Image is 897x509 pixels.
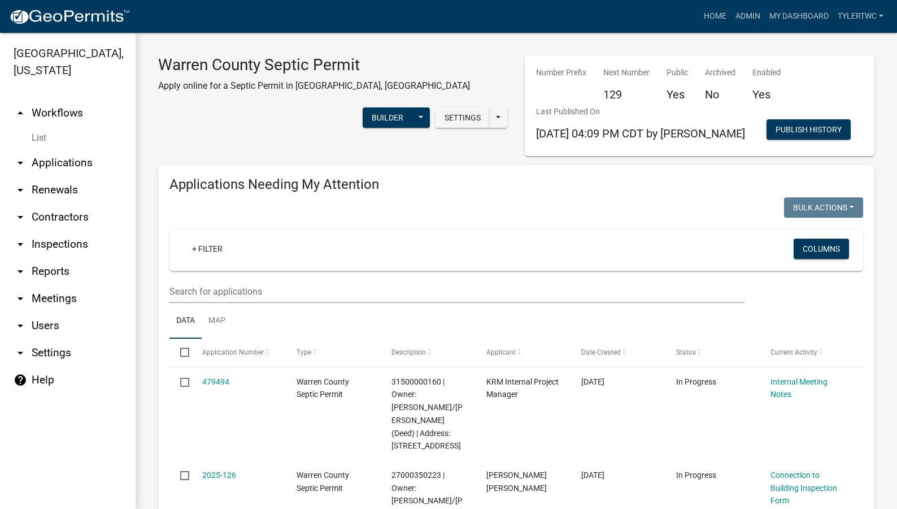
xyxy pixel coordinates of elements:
datatable-header-cell: Applicant [476,339,571,366]
span: Type [297,348,311,356]
span: Warren County Septic Permit [297,471,349,493]
p: Number Prefix [536,67,586,79]
a: Data [169,303,202,339]
datatable-header-cell: Type [286,339,381,366]
i: arrow_drop_down [14,265,27,278]
datatable-header-cell: Status [665,339,760,366]
a: 2025-126 [202,471,236,480]
h5: Yes [667,88,688,101]
a: + Filter [183,239,232,259]
h5: No [705,88,735,101]
p: Enabled [752,67,781,79]
p: Public [667,67,688,79]
p: Apply online for a Septic Permit in [GEOGRAPHIC_DATA], [GEOGRAPHIC_DATA] [158,79,470,93]
h3: Warren County Septic Permit [158,55,470,75]
i: arrow_drop_down [14,319,27,333]
a: Connection to Building Inspection Form [770,471,837,506]
datatable-header-cell: Date Created [571,339,665,366]
span: Status [676,348,696,356]
button: Bulk Actions [784,197,863,218]
button: Builder [363,107,412,128]
span: Warren County Septic Permit [297,377,349,399]
input: Search for applications [169,280,744,303]
a: My Dashboard [765,6,833,27]
span: Current Activity [770,348,817,356]
span: In Progress [676,471,716,480]
button: Columns [794,239,849,259]
span: Date Created [581,348,621,356]
p: Next Number [603,67,650,79]
span: In Progress [676,377,716,386]
span: Scott Ryan Wilson [486,471,547,493]
p: Last Published On [536,106,745,118]
a: Map [202,303,232,339]
button: Publish History [767,119,851,140]
i: arrow_drop_down [14,183,27,197]
span: Applicant [486,348,516,356]
i: arrow_drop_down [14,238,27,251]
span: 31500000160 | Owner: JOHNSON, TYLER/NORMAN, DANIELLE (Deed) | Address: 18018 78TH LN [391,377,463,451]
wm-modal-confirm: Workflow Publish History [767,126,851,135]
i: arrow_drop_down [14,292,27,305]
span: 09/15/2025 [581,471,604,480]
i: arrow_drop_down [14,210,27,224]
datatable-header-cell: Application Number [191,339,286,366]
a: 479494 [202,377,229,386]
i: arrow_drop_down [14,346,27,360]
span: 09/16/2025 [581,377,604,386]
i: arrow_drop_down [14,156,27,170]
a: Internal Meeting Notes [770,377,828,399]
a: Admin [731,6,765,27]
i: help [14,373,27,387]
span: KRM Internal Project Manager [486,377,559,399]
i: arrow_drop_up [14,106,27,120]
p: Archived [705,67,735,79]
datatable-header-cell: Select [169,339,191,366]
h5: 129 [603,88,650,101]
a: TylerTWC [833,6,888,27]
h4: Applications Needing My Attention [169,176,863,193]
span: Description [391,348,426,356]
datatable-header-cell: Current Activity [760,339,855,366]
button: Settings [436,107,490,128]
a: Home [699,6,731,27]
h5: Yes [752,88,781,101]
span: Application Number [202,348,264,356]
datatable-header-cell: Description [381,339,476,366]
span: [DATE] 04:09 PM CDT by [PERSON_NAME] [536,127,745,140]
